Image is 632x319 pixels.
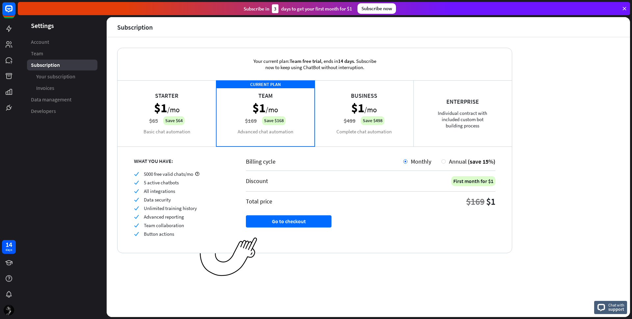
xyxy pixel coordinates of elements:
[608,306,624,312] span: support
[134,231,139,236] i: check
[144,171,193,177] span: 5000 free valid chats/mo
[357,3,396,14] div: Subscribe now
[134,214,139,219] i: check
[468,158,495,165] span: (save 15%)
[27,37,97,47] a: Account
[134,172,139,176] i: check
[486,196,495,207] div: $1
[134,158,229,164] div: WHAT YOU HAVE:
[244,48,385,80] div: Your current plan: , ends in . Subscribe now to keep using ChatBot without interruption.
[449,158,467,165] span: Annual
[144,231,174,237] span: Button actions
[18,21,107,30] header: Settings
[134,197,139,202] i: check
[338,58,354,64] span: 14 days
[27,106,97,117] a: Developers
[27,94,97,105] a: Data management
[144,197,171,203] span: Data security
[134,180,139,185] i: check
[31,96,71,103] span: Data management
[31,108,56,115] span: Developers
[134,189,139,194] i: check
[144,188,175,194] span: All integrations
[144,214,184,220] span: Advanced reporting
[144,205,197,211] span: Unlimited training history
[6,242,12,248] div: 14
[31,50,43,57] span: Team
[272,4,278,13] div: 3
[244,4,352,13] div: Subscribe in days to get your first month for $1
[246,198,272,205] div: Total price
[246,158,403,165] div: Billing cycle
[6,248,12,252] div: days
[451,176,495,186] div: First month for $1
[144,222,184,228] span: Team collaboration
[27,48,97,59] a: Team
[246,177,268,185] div: Discount
[134,206,139,211] i: check
[27,71,97,82] a: Your subscription
[290,58,321,64] span: Team free trial
[2,240,16,254] a: 14 days
[31,39,49,45] span: Account
[117,23,153,31] div: Subscription
[31,62,60,68] span: Subscription
[36,85,54,92] span: Invoices
[144,179,179,186] span: 5 active chatbots
[200,237,257,277] img: ec979a0a656117aaf919.png
[134,223,139,228] i: check
[411,158,431,165] span: Monthly
[466,196,485,207] div: $169
[27,83,97,93] a: Invoices
[608,302,624,308] span: Chat with
[5,3,25,22] button: Open LiveChat chat widget
[36,73,75,80] span: Your subscription
[246,215,331,227] button: Go to checkout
